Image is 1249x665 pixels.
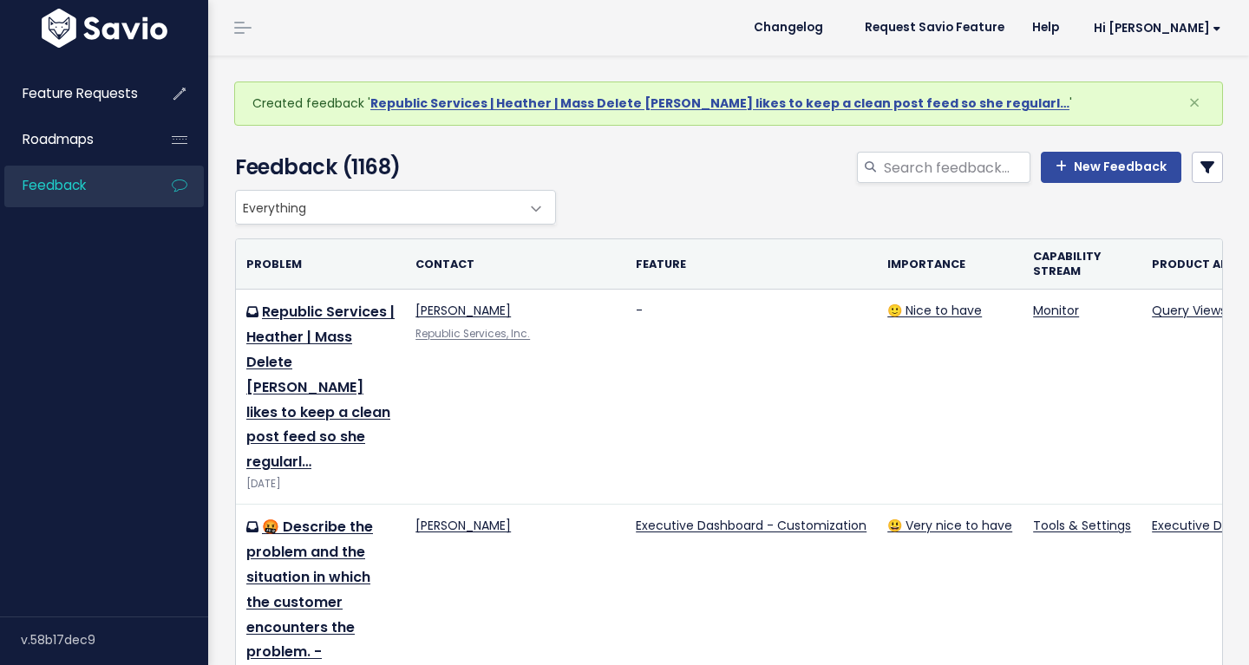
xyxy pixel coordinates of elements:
[37,9,172,48] img: logo-white.9d6f32f41409.svg
[887,517,1012,534] a: 😃 Very nice to have
[1152,302,1226,319] a: Query Views
[415,302,511,319] a: [PERSON_NAME]
[1033,517,1131,534] a: Tools & Settings
[234,81,1223,126] div: Created feedback ' '
[415,517,511,534] a: [PERSON_NAME]
[21,617,208,662] div: v.58b17dec9
[636,517,866,534] a: Executive Dashboard - Customization
[625,239,877,290] th: Feature
[1171,82,1218,124] button: Close
[877,239,1023,290] th: Importance
[1041,152,1181,183] a: New Feedback
[1094,22,1221,35] span: Hi [PERSON_NAME]
[1018,15,1073,41] a: Help
[246,302,395,472] a: Republic Services | Heather | Mass Delete [PERSON_NAME] likes to keep a clean post feed so she re...
[246,475,395,493] div: [DATE]
[1023,239,1141,290] th: Capability stream
[23,130,94,148] span: Roadmaps
[235,152,547,183] h4: Feedback (1168)
[4,120,144,160] a: Roadmaps
[236,239,405,290] th: Problem
[405,239,625,290] th: Contact
[882,152,1030,183] input: Search feedback...
[754,22,823,34] span: Changelog
[4,166,144,205] a: Feedback
[1033,302,1079,319] a: Monitor
[23,84,138,102] span: Feature Requests
[236,191,520,224] span: Everything
[235,190,556,225] span: Everything
[1073,15,1235,42] a: Hi [PERSON_NAME]
[415,327,530,341] a: Republic Services, Inc.
[625,290,877,505] td: -
[1188,88,1200,117] span: ×
[4,74,144,114] a: Feature Requests
[887,302,982,319] a: 🙂 Nice to have
[23,176,86,194] span: Feedback
[851,15,1018,41] a: Request Savio Feature
[370,95,1069,112] a: Republic Services | Heather | Mass Delete [PERSON_NAME] likes to keep a clean post feed so she re...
